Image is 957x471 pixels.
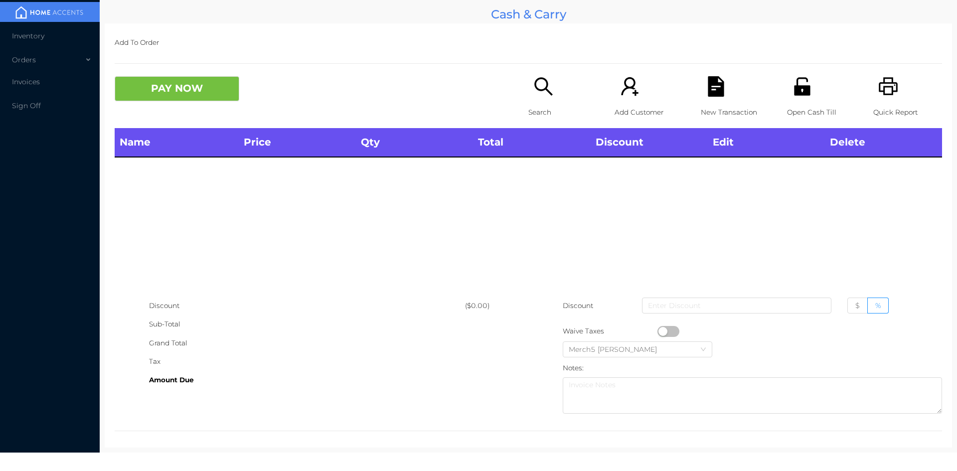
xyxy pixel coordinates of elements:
[569,342,667,357] div: Merch5 Lawrence
[563,322,657,340] div: Waive Taxes
[105,5,952,23] div: Cash & Carry
[12,101,41,110] span: Sign Off
[563,297,594,315] p: Discount
[149,352,465,371] div: Tax
[825,128,942,157] th: Delete
[706,76,726,97] i: icon: file-text
[875,301,881,310] span: %
[701,103,770,122] p: New Transaction
[149,334,465,352] div: Grand Total
[465,297,528,315] div: ($0.00)
[642,298,831,314] input: Enter Discount
[149,371,465,389] div: Amount Due
[12,77,40,86] span: Invoices
[239,128,356,157] th: Price
[115,76,239,101] button: PAY NOW
[563,364,584,372] label: Notes:
[115,128,239,157] th: Name
[792,76,812,97] i: icon: unlock
[708,128,825,157] th: Edit
[473,128,590,157] th: Total
[528,103,597,122] p: Search
[620,76,640,97] i: icon: user-add
[12,5,87,20] img: mainBanner
[615,103,683,122] p: Add Customer
[12,31,44,40] span: Inventory
[149,315,465,333] div: Sub-Total
[787,103,856,122] p: Open Cash Till
[533,76,554,97] i: icon: search
[855,301,860,310] span: $
[115,33,942,52] p: Add To Order
[356,128,473,157] th: Qty
[700,346,706,353] i: icon: down
[878,76,899,97] i: icon: printer
[591,128,708,157] th: Discount
[873,103,942,122] p: Quick Report
[149,297,465,315] div: Discount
